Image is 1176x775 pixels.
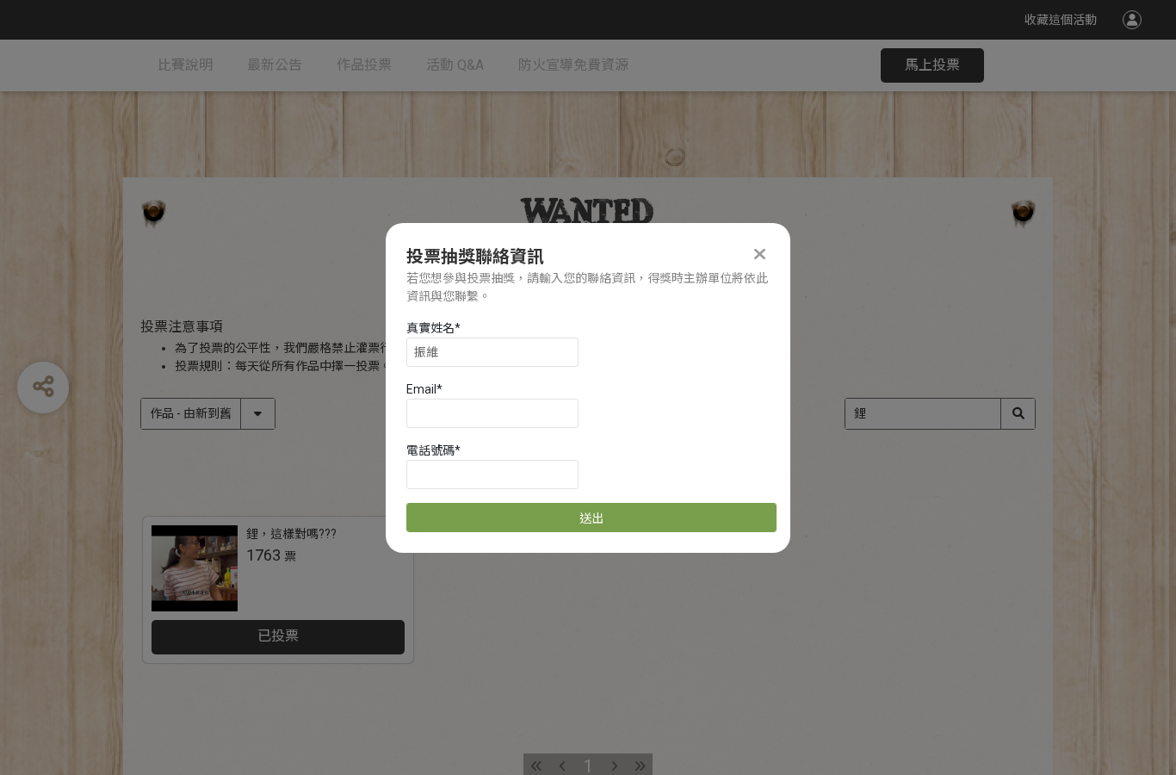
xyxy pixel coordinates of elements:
div: 投票抽獎聯絡資訊 [406,244,770,270]
span: 電話號碼 [406,443,455,457]
a: 作品投票 [337,40,392,91]
span: 收藏這個活動 [1024,13,1097,27]
span: 作品投票 [337,57,392,73]
a: 最新公告 [247,40,302,91]
span: 1763 [246,546,281,564]
span: 真實姓名 [406,321,455,335]
span: 防火宣導免費資源 [518,57,628,73]
span: 已投票 [257,628,299,644]
button: 送出 [406,503,777,532]
div: 鋰，這樣對嗎??? [246,525,337,543]
span: 票 [284,549,296,563]
span: 投票注意事項 [140,319,223,335]
button: 馬上投票 [881,48,984,83]
li: 投票規則：每天從所有作品中擇一投票。 [175,357,1036,375]
select: Sorting [141,399,275,429]
a: 鋰，這樣對嗎???1763票已投票 [143,517,414,663]
a: 防火宣導免費資源 [518,40,628,91]
span: 馬上投票 [905,57,960,73]
span: 比賽說明 [158,57,213,73]
div: 若您想參與投票抽獎，請輸入您的聯絡資訊，得獎時主辦單位將依此資訊與您聯繫。 [406,270,770,306]
li: 為了投票的公平性，我們嚴格禁止灌票行為，所有投票者皆需經過 LINE 登入認證。 [175,339,1036,357]
span: 活動 Q&A [426,57,484,73]
span: 最新公告 [247,57,302,73]
h2: 投票列表 [140,294,1036,314]
input: 搜尋作品 [845,399,1035,429]
a: 比賽說明 [158,40,213,91]
a: 活動 Q&A [426,40,484,91]
span: Email [406,382,436,396]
